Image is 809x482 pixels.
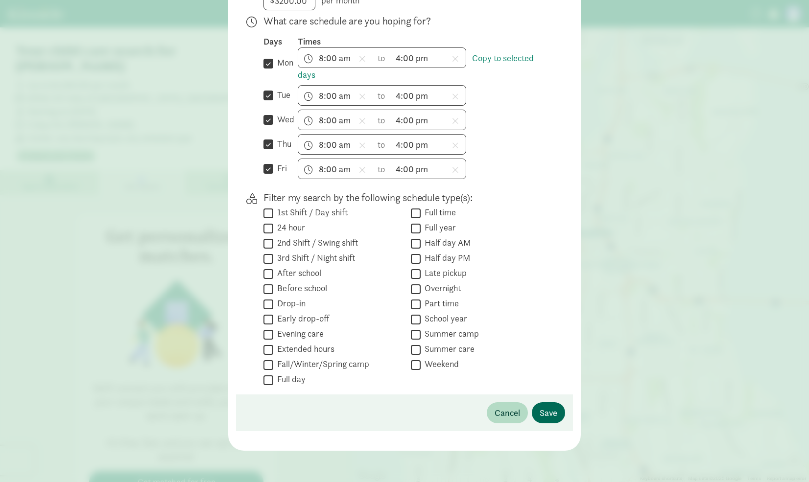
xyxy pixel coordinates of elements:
[273,114,294,125] label: wed
[421,267,467,279] label: Late pickup
[263,191,549,205] p: Filter my search by the following schedule type(s):
[273,358,369,370] label: Fall/Winter/Spring camp
[391,110,466,130] input: 5:00 pm
[273,207,348,218] label: 1st Shift / Day shift
[391,159,466,179] input: 5:00 pm
[391,48,466,68] input: 5:00 pm
[378,89,386,102] span: to
[273,282,327,294] label: Before school
[421,207,456,218] label: Full time
[421,237,471,249] label: Half day AM
[273,343,334,355] label: Extended hours
[273,328,324,340] label: Evening care
[378,51,386,65] span: to
[298,48,373,68] input: 7:00 am
[298,159,373,179] input: 7:00 am
[421,252,470,264] label: Half day PM
[421,328,479,340] label: Summer camp
[378,114,386,127] span: to
[298,36,549,47] div: Times
[421,222,456,233] label: Full year
[378,162,386,176] span: to
[421,282,461,294] label: Overnight
[273,57,293,69] label: mon
[273,252,355,264] label: 3rd Shift / Night shift
[421,313,467,324] label: School year
[298,110,373,130] input: 7:00 am
[391,135,466,154] input: 5:00 pm
[487,402,528,423] button: Cancel
[273,373,306,385] label: Full day
[273,222,305,233] label: 24 hour
[273,313,329,324] label: Early drop-off
[421,298,459,309] label: Part time
[540,406,557,419] span: Save
[273,162,287,174] label: fri
[273,298,306,309] label: Drop-in
[273,267,321,279] label: After school
[532,402,565,423] button: Save
[298,135,373,154] input: 7:00 am
[421,343,475,355] label: Summer care
[273,237,358,249] label: 2nd Shift / Swing shift
[273,89,290,101] label: tue
[391,86,466,105] input: 5:00 pm
[495,406,520,419] span: Cancel
[378,138,386,151] span: to
[421,358,459,370] label: Weekend
[273,138,291,150] label: thu
[263,36,298,47] div: Days
[298,86,373,105] input: 7:00 am
[263,14,549,28] p: What care schedule are you hoping for?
